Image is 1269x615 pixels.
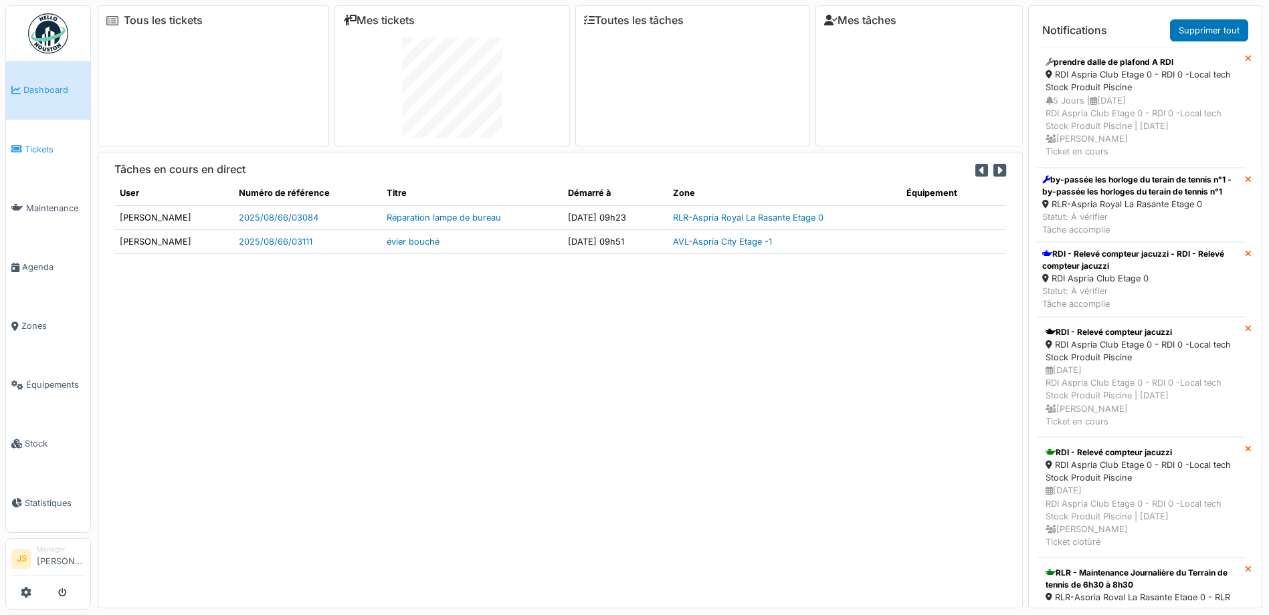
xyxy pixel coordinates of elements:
[673,213,823,223] a: RLR-Aspria Royal La Rasante Etage 0
[668,181,902,205] th: Zone
[1042,174,1240,198] div: by-passée les horloge du terain de tennis n°1 - by-passée les horloges du terain de tennis n°1
[673,237,772,247] a: AVL-Aspria City Etage -1
[1046,326,1236,338] div: RDI - Relevé compteur jacuzzi
[1037,168,1245,243] a: by-passée les horloge du terain de tennis n°1 - by-passée les horloges du terain de tennis n°1 RL...
[1046,68,1236,94] div: RDI Aspria Club Etage 0 - RDI 0 -Local tech Stock Produit Piscine
[1046,94,1236,158] div: 5 Jours | [DATE] RDI Aspria Club Etage 0 - RDI 0 -Local tech Stock Produit Piscine | [DATE] [PERS...
[1046,338,1236,364] div: RDI Aspria Club Etage 0 - RDI 0 -Local tech Stock Produit Piscine
[1046,484,1236,548] div: [DATE] RDI Aspria Club Etage 0 - RDI 0 -Local tech Stock Produit Piscine | [DATE] [PERSON_NAME] T...
[22,261,85,273] span: Agenda
[584,14,684,27] a: Toutes les tâches
[25,497,85,509] span: Statistiques
[387,213,501,223] a: Réparation lampe de bureau
[114,205,233,229] td: [PERSON_NAME]
[563,205,668,229] td: [DATE] 09h23
[6,120,90,178] a: Tickets
[563,181,668,205] th: Démarré à
[343,14,415,27] a: Mes tickets
[1046,567,1236,591] div: RLR - Maintenance Journalière du Terrain de tennis de 6h30 à 8h30
[1042,248,1240,272] div: RDI - Relevé compteur jacuzzi - RDI - Relevé compteur jacuzzi
[6,356,90,414] a: Équipements
[120,188,139,198] span: translation missing: fr.shared.user
[37,544,85,573] li: [PERSON_NAME]
[1037,317,1245,437] a: RDI - Relevé compteur jacuzzi RDI Aspria Club Etage 0 - RDI 0 -Local tech Stock Produit Piscine [...
[28,13,68,53] img: Badge_color-CXgf-gQk.svg
[1046,447,1236,459] div: RDI - Relevé compteur jacuzzi
[1037,242,1245,317] a: RDI - Relevé compteur jacuzzi - RDI - Relevé compteur jacuzzi RDI Aspria Club Etage 0 Statut: À v...
[26,378,85,391] span: Équipements
[6,178,90,237] a: Maintenance
[901,181,1006,205] th: Équipement
[563,229,668,253] td: [DATE] 09h51
[1042,285,1240,310] div: Statut: À vérifier Tâche accomplie
[25,437,85,450] span: Stock
[11,544,85,576] a: JS Manager[PERSON_NAME]
[124,14,203,27] a: Tous les tickets
[1046,459,1236,484] div: RDI Aspria Club Etage 0 - RDI 0 -Local tech Stock Produit Piscine
[11,549,31,569] li: JS
[387,237,440,247] a: évier bouché
[6,473,90,532] a: Statistiques
[1046,56,1236,68] div: prendre dalle de plafond A RDI
[1046,364,1236,428] div: [DATE] RDI Aspria Club Etage 0 - RDI 0 -Local tech Stock Produit Piscine | [DATE] [PERSON_NAME] T...
[6,414,90,473] a: Stock
[114,229,233,253] td: [PERSON_NAME]
[1042,198,1240,211] div: RLR-Aspria Royal La Rasante Etage 0
[1042,211,1240,236] div: Statut: À vérifier Tâche accomplie
[6,297,90,356] a: Zones
[26,202,85,215] span: Maintenance
[381,181,563,205] th: Titre
[1170,19,1248,41] a: Supprimer tout
[824,14,896,27] a: Mes tâches
[1042,272,1240,285] div: RDI Aspria Club Etage 0
[1042,24,1107,37] h6: Notifications
[21,320,85,332] span: Zones
[1037,47,1245,167] a: prendre dalle de plafond A RDI RDI Aspria Club Etage 0 - RDI 0 -Local tech Stock Produit Piscine ...
[25,143,85,156] span: Tickets
[239,213,318,223] a: 2025/08/66/03084
[37,544,85,554] div: Manager
[6,61,90,120] a: Dashboard
[114,163,246,176] h6: Tâches en cours en direct
[6,237,90,296] a: Agenda
[233,181,381,205] th: Numéro de référence
[239,237,312,247] a: 2025/08/66/03111
[23,84,85,96] span: Dashboard
[1037,437,1245,558] a: RDI - Relevé compteur jacuzzi RDI Aspria Club Etage 0 - RDI 0 -Local tech Stock Produit Piscine [...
